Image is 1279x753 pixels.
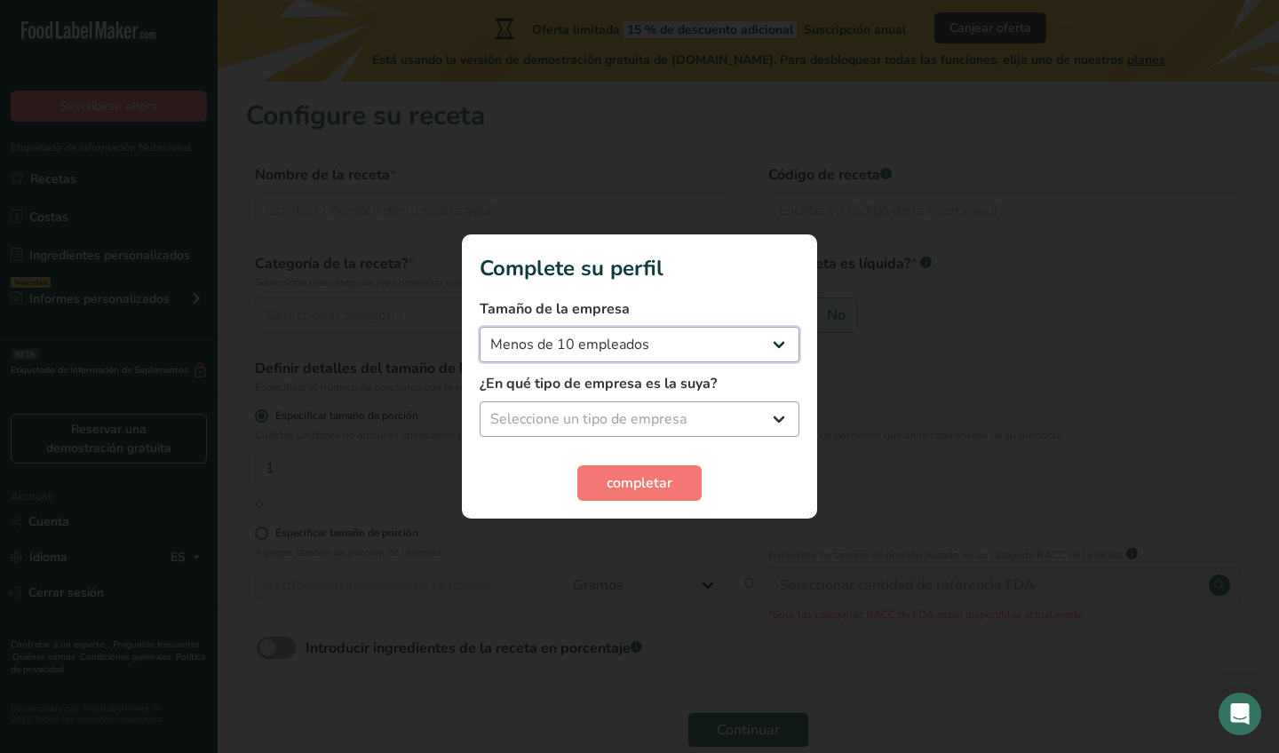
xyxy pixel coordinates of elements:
[1219,693,1261,735] div: Open Intercom Messenger
[480,298,799,320] label: Tamaño de la empresa
[607,472,672,494] span: completar
[480,373,799,394] label: ¿En qué tipo de empresa es la suya?
[577,465,702,501] button: completar
[480,252,799,284] h1: Complete su perfil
